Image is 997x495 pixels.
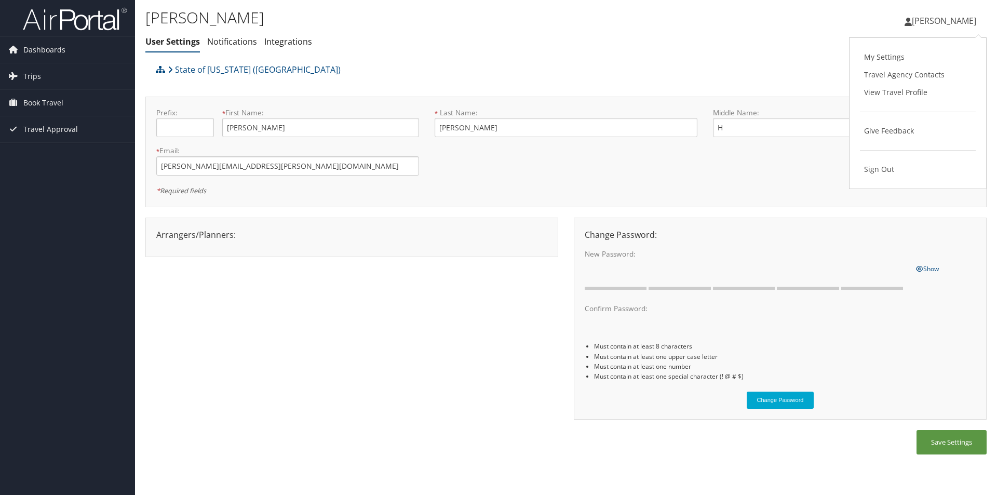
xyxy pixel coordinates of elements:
a: Integrations [264,36,312,47]
label: Middle Name: [713,108,910,118]
label: Last Name: [435,108,697,118]
label: Confirm Password: [585,303,908,314]
span: Trips [23,63,41,89]
label: New Password: [585,249,908,259]
button: Change Password [747,392,814,409]
img: airportal-logo.png [23,7,127,31]
a: Show [916,262,939,274]
label: Prefix: [156,108,214,118]
a: User Settings [145,36,200,47]
li: Must contain at least one number [594,362,976,371]
div: Arrangers/Planners: [149,229,555,241]
a: Notifications [207,36,257,47]
em: Required fields [156,186,206,195]
a: [PERSON_NAME] [905,5,987,36]
a: Give Feedback [860,122,976,140]
a: My Settings [860,48,976,66]
li: Must contain at least 8 characters [594,341,976,351]
div: Change Password: [577,229,983,241]
a: State of [US_STATE] ([GEOGRAPHIC_DATA]) [168,59,341,80]
label: First Name: [222,108,419,118]
h1: [PERSON_NAME] [145,7,706,29]
label: Email: [156,145,419,156]
span: Dashboards [23,37,65,63]
a: View Travel Profile [860,84,976,101]
span: Travel Approval [23,116,78,142]
a: Sign Out [860,160,976,178]
button: Save Settings [917,430,987,454]
li: Must contain at least one special character (! @ # $) [594,371,976,381]
span: [PERSON_NAME] [912,15,976,26]
span: Show [916,264,939,273]
li: Must contain at least one upper case letter [594,352,976,362]
a: Travel Agency Contacts [860,66,976,84]
span: Book Travel [23,90,63,116]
